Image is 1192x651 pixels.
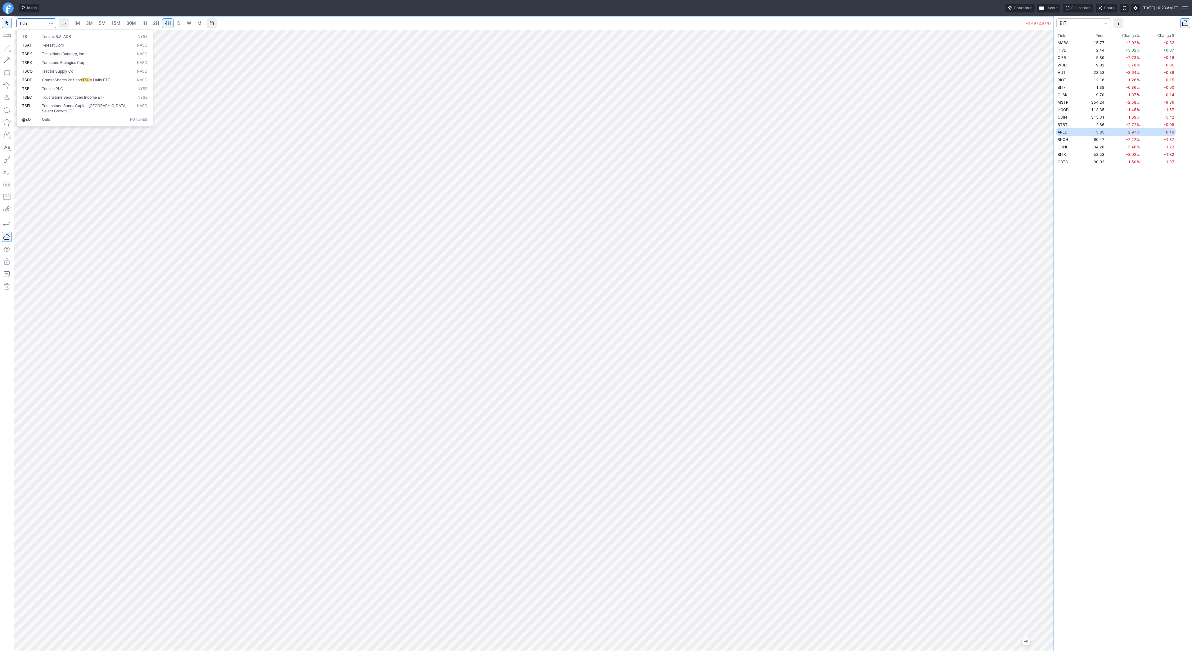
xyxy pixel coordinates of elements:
[1082,128,1106,136] td: 15.85
[1113,18,1123,28] button: More
[126,20,136,26] span: 30M
[1082,39,1106,46] td: 15.77
[124,18,139,28] a: 30M
[1137,70,1140,75] span: %
[137,69,147,74] span: NASD
[2,257,12,267] button: Lock drawings
[1137,48,1140,52] span: %
[1164,107,1174,112] span: -1.67
[1122,33,1140,39] span: Change %
[1126,145,1136,149] span: -3.46
[1058,152,1066,157] span: BITX
[137,78,147,83] span: NASD
[86,20,93,26] span: 3M
[1126,115,1136,120] span: -1.69
[1063,4,1093,12] button: Full screen
[82,78,90,82] span: TSL
[1142,5,1178,11] span: [DATE] 10:23 AM ET
[16,29,153,127] div: Search
[1157,33,1174,39] span: Change $
[2,142,12,152] button: Text
[1164,130,1174,134] span: -0.49
[1058,122,1068,127] span: BTBT
[2,105,12,115] button: Ellipse
[139,18,150,28] a: 1H
[1058,137,1068,142] span: BKCH
[1137,130,1140,134] span: %
[2,204,12,214] button: Anchored VWAP
[42,103,127,113] span: Touchstone Sands Capital [GEOGRAPHIC_DATA] Select Growth ETF
[184,18,194,28] a: W
[1058,40,1068,45] span: MARA
[2,192,12,202] button: Position
[1164,115,1174,120] span: -5.42
[22,60,32,65] span: TSBX
[1095,33,1104,39] div: Price
[2,232,12,242] button: Drawings Autosave: On
[177,20,180,26] span: D
[2,155,12,165] button: Brush
[1014,5,1032,11] span: Chart tour
[1137,137,1140,142] span: %
[165,20,171,26] span: 4H
[1082,61,1106,69] td: 9.02
[153,20,159,26] span: 2H
[22,117,31,122] span: @ZO
[22,34,27,39] span: TS
[2,2,14,14] a: Finviz.com
[1137,152,1140,157] span: %
[1058,70,1066,75] span: HUT
[1126,107,1136,112] span: -1.45
[197,20,201,26] span: M
[90,78,110,82] span: A Daily ETF
[2,269,12,279] button: Add note
[1058,78,1066,82] span: RIOT
[137,43,147,48] span: NASD
[1082,91,1106,98] td: 9.70
[1104,5,1115,11] span: Share
[1058,145,1068,149] span: CONL
[1126,48,1136,52] span: +3.02
[74,20,80,26] span: 1M
[2,117,12,127] button: Polygon
[19,4,39,12] button: Ideas
[71,18,83,28] a: 1M
[207,18,217,28] button: Range
[1164,122,1174,127] span: -0.08
[2,219,12,229] button: Drawing mode: Single
[1058,93,1068,97] span: CLSK
[1071,5,1090,11] span: Full screen
[1096,4,1117,12] button: Share
[22,95,32,100] span: TSEC
[1126,70,1136,75] span: -3.64
[1164,40,1174,45] span: -0.32
[142,20,147,26] span: 1H
[1137,122,1140,127] span: %
[1126,152,1136,157] span: -3.02
[99,20,106,26] span: 5M
[1058,63,1068,67] span: WULF
[2,167,12,177] button: Elliott waves
[1180,18,1190,28] button: Portfolio watchlist
[1163,48,1174,52] span: +0.07
[47,18,56,28] button: Search
[130,117,147,122] span: Futures
[1137,55,1140,60] span: %
[16,18,56,28] input: Search
[1056,18,1111,28] button: portfolio-watchlist-select
[1137,100,1140,105] span: %
[1022,637,1030,646] button: Jump to the most recent bar
[1082,121,1106,128] td: 2.86
[2,68,12,78] button: Rectangle
[1082,113,1106,121] td: 315.31
[83,18,96,28] a: 3M
[1164,85,1174,90] span: -0.004999995231628418
[1120,4,1129,12] button: Toggle dark mode
[1131,4,1140,12] button: Settings
[1137,63,1140,67] span: %
[2,43,12,53] button: Line
[1126,55,1136,60] span: -2.73
[1058,160,1068,164] span: GBTC
[1126,122,1136,127] span: -2.72
[1164,137,1174,142] span: -1.37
